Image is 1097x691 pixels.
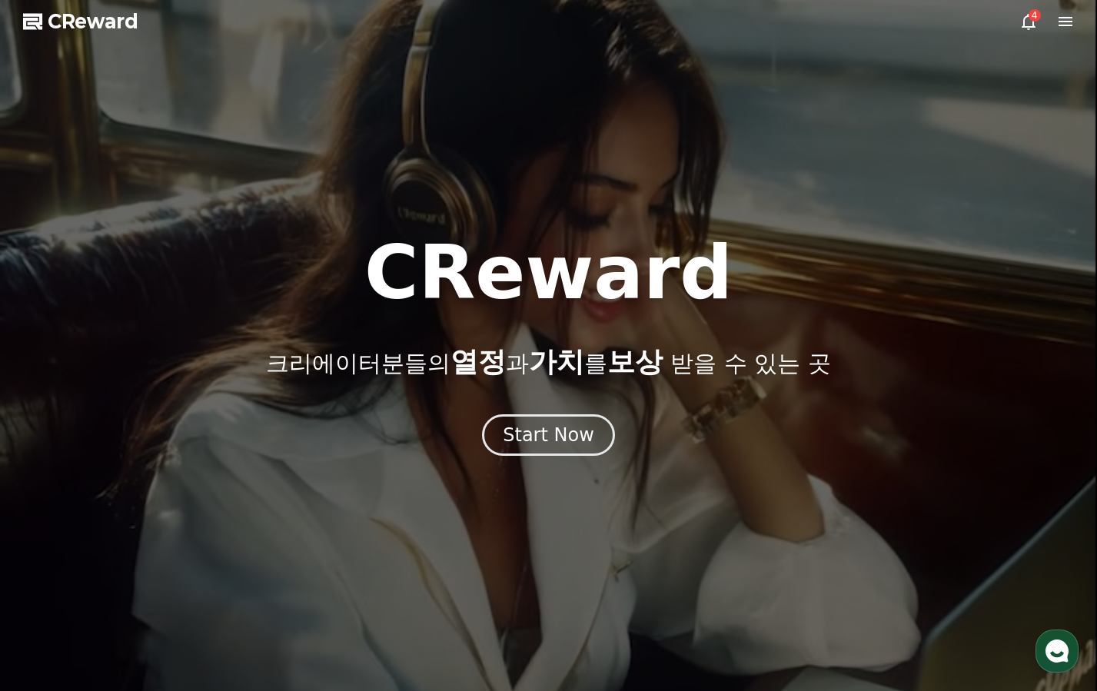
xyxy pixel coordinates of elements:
[607,346,663,377] span: 보상
[503,423,594,447] div: Start Now
[482,430,615,444] a: Start Now
[23,9,138,34] a: CReward
[266,347,830,377] p: 크리에이터분들의 과 를 받을 수 있는 곳
[482,414,615,456] button: Start Now
[1019,12,1038,31] a: 4
[1029,9,1041,22] div: 4
[48,9,138,34] span: CReward
[529,346,584,377] span: 가치
[450,346,506,377] span: 열정
[364,236,733,310] h1: CReward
